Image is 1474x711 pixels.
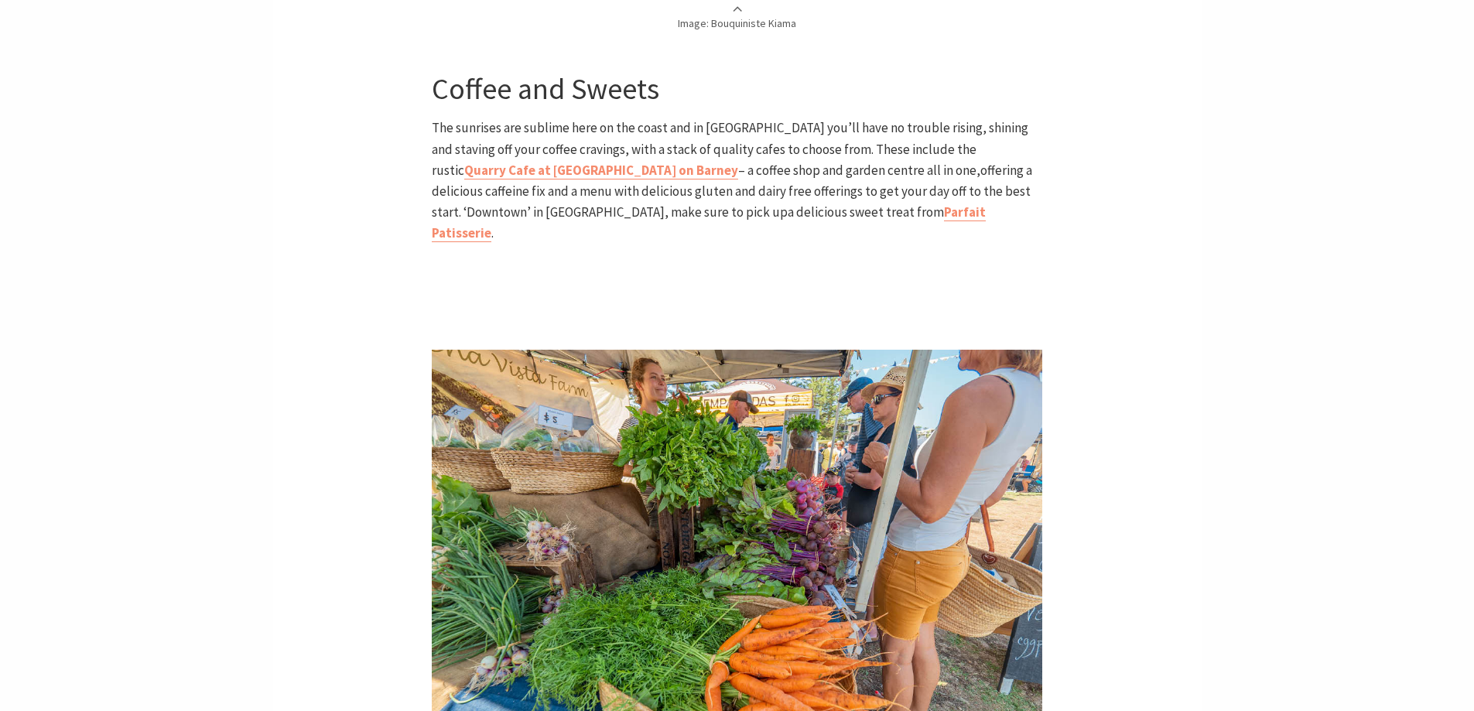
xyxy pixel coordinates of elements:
[754,203,788,220] span: ick up
[464,162,738,179] strong: Quarry Cafe at [GEOGRAPHIC_DATA] on Barney
[432,162,1032,220] span: offering a delicious caffeine fix and a menu with delicious gluten and dairy free offerings to ge...
[788,203,944,220] span: a delicious sweet treat from
[464,162,738,179] a: Quarry Cafe at [GEOGRAPHIC_DATA] on Barney
[432,119,1028,179] span: The sunrises are sublime here on the coast and in [GEOGRAPHIC_DATA] you’ll have no trouble rising...
[491,224,494,241] span: .
[432,71,1042,107] h3: Coffee and Sweets
[432,3,1042,32] p: Image: Bouquiniste Kiama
